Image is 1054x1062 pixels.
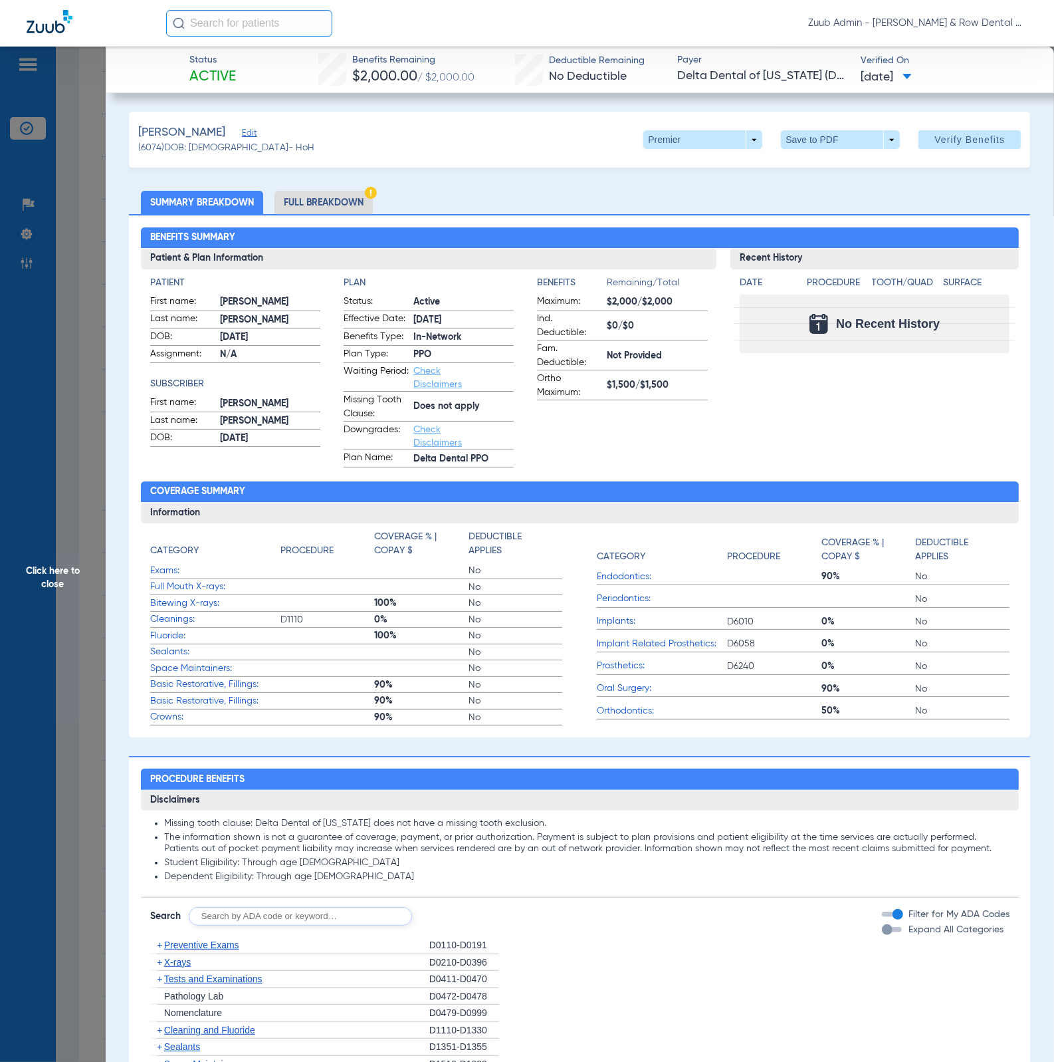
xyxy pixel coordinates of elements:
span: X-rays [164,957,191,968]
span: Expand All Categories [908,925,1003,934]
span: D6010 [727,615,821,628]
app-breakdown-title: Category [150,530,280,563]
span: No [469,581,563,594]
span: No [469,564,563,577]
span: Sealants [164,1041,200,1052]
li: The information shown is not a guarantee of coverage, payment, or prior authorization. Payment is... [164,832,1009,855]
div: D0472-D0478 [429,988,499,1005]
span: Verified On [861,54,1032,68]
span: [DATE] [220,331,320,344]
span: (6074) DOB: [DEMOGRAPHIC_DATA] - HoH [138,141,314,155]
span: Crowns: [150,710,280,724]
span: DOB: [150,330,215,346]
span: + [157,957,162,968]
span: Last name: [150,312,215,328]
button: Verify Benefits [918,130,1021,149]
h3: Disclaimers [141,790,1019,811]
span: Cleaning and Fluoride [164,1025,255,1035]
img: Calendar [809,314,828,334]
span: Ortho Maximum: [537,372,602,400]
span: Benefits Remaining [352,53,474,67]
span: Active [189,68,236,86]
span: Ind. Deductible: [537,312,602,340]
img: Zuub Logo [27,10,72,33]
span: DOB: [150,431,215,447]
span: + [157,974,162,984]
span: No [915,682,1009,696]
span: No [469,694,563,708]
span: No [469,613,563,626]
span: No [469,597,563,610]
img: Hazard [365,187,377,199]
h4: Date [740,276,795,290]
label: Filter for My ADA Codes [906,908,1009,922]
h4: Procedure [280,544,334,558]
span: Effective Date: [344,312,409,328]
span: Delta Dental of [US_STATE] (DDPA) - AI [677,68,849,84]
span: + [157,1041,162,1052]
span: + [157,1025,162,1035]
span: 90% [821,570,916,583]
h2: Procedure Benefits [141,769,1019,790]
h4: Benefits [537,276,607,290]
h4: Surface [943,276,1009,290]
span: Benefits Type: [344,330,409,346]
span: [DATE] [220,432,320,446]
span: N/A [220,348,320,362]
span: Plan Type: [344,347,409,363]
h4: Tooth/Quad [872,276,938,290]
h4: Deductible Applies [915,536,1002,564]
span: 100% [374,597,469,610]
span: 90% [374,711,469,724]
span: Prosthetics: [597,659,727,673]
div: D1110-D1330 [429,1022,499,1039]
h4: Procedure [807,276,867,290]
span: In-Network [413,331,514,344]
div: D0210-D0396 [429,954,499,972]
div: D1351-D1355 [429,1039,499,1056]
h4: Plan [344,276,514,290]
div: Chat Widget [988,998,1054,1062]
app-breakdown-title: Procedure [727,530,821,569]
span: Delta Dental PPO [413,452,514,466]
span: Periodontics: [597,592,727,606]
div: D0479-D0999 [429,1005,499,1022]
span: Plan Name: [344,451,409,467]
li: Dependent Eligibility: Through age [DEMOGRAPHIC_DATA] [164,871,1009,883]
h2: Benefits Summary [141,227,1019,249]
app-breakdown-title: Tooth/Quad [872,276,938,295]
span: [PERSON_NAME] [220,313,320,327]
span: Space Maintainers: [150,662,280,676]
h4: Category [597,550,645,564]
h3: Recent History [730,248,1018,269]
span: Full Mouth X-rays: [150,580,280,594]
span: Edit [242,128,254,141]
app-breakdown-title: Category [597,530,727,569]
span: No [469,678,563,692]
span: 50% [821,704,916,718]
img: Search Icon [173,17,185,29]
span: Last name: [150,414,215,430]
span: No [915,615,1009,628]
span: No [469,646,563,659]
span: Not Provided [607,349,707,363]
span: Waiting Period: [344,364,409,391]
span: First name: [150,396,215,412]
span: $0/$0 [607,319,707,333]
span: [PERSON_NAME] [220,414,320,428]
h4: Coverage % | Copay $ [374,530,461,558]
span: Oral Surgery: [597,682,727,696]
h4: Patient [150,276,320,290]
span: No [469,711,563,724]
div: D0411-D0470 [429,971,499,988]
input: Search for patients [166,10,332,37]
li: Student Eligibility: Through age [DEMOGRAPHIC_DATA] [164,857,1009,869]
app-breakdown-title: Subscriber [150,377,320,391]
a: Check Disclaimers [413,425,462,448]
span: D6240 [727,660,821,673]
span: 0% [821,660,916,673]
span: [PERSON_NAME] [220,397,320,411]
span: D6058 [727,637,821,650]
h4: Procedure [727,550,780,564]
